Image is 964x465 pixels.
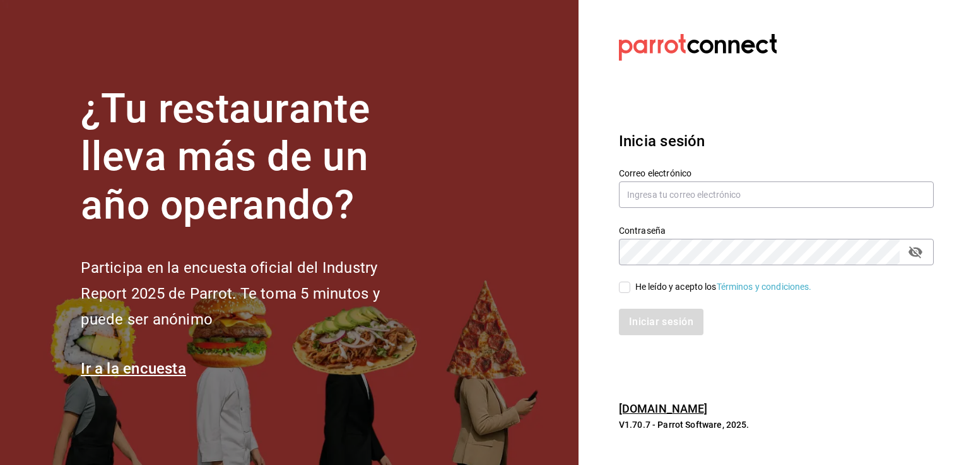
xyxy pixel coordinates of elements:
button: passwordField [905,241,926,263]
input: Ingresa tu correo electrónico [619,181,934,208]
h3: Inicia sesión [619,130,934,152]
label: Correo electrónico [619,168,934,177]
a: Ir a la encuesta [81,360,186,377]
h1: ¿Tu restaurante lleva más de un año operando? [81,85,421,230]
label: Contraseña [619,226,934,234]
div: He leído y acepto los [635,280,812,294]
a: [DOMAIN_NAME] [619,402,708,415]
a: Términos y condiciones. [717,282,812,292]
p: V1.70.7 - Parrot Software, 2025. [619,418,934,431]
h2: Participa en la encuesta oficial del Industry Report 2025 de Parrot. Te toma 5 minutos y puede se... [81,255,421,332]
